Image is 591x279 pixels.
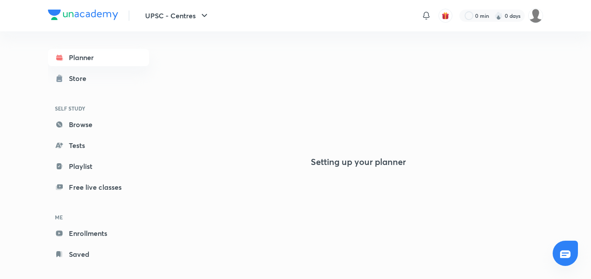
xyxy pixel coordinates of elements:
[48,158,149,175] a: Playlist
[48,137,149,154] a: Tests
[48,70,149,87] a: Store
[48,10,118,20] img: Company Logo
[438,9,452,23] button: avatar
[48,49,149,66] a: Planner
[48,210,149,225] h6: ME
[494,11,503,20] img: streak
[528,8,543,23] img: Abhijeet Srivastav
[48,101,149,116] h6: SELF STUDY
[140,7,215,24] button: UPSC - Centres
[48,225,149,242] a: Enrollments
[48,178,149,196] a: Free live classes
[311,157,406,167] h4: Setting up your planner
[48,116,149,133] a: Browse
[442,12,449,20] img: avatar
[69,73,92,84] div: Store
[48,245,149,263] a: Saved
[48,10,118,22] a: Company Logo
